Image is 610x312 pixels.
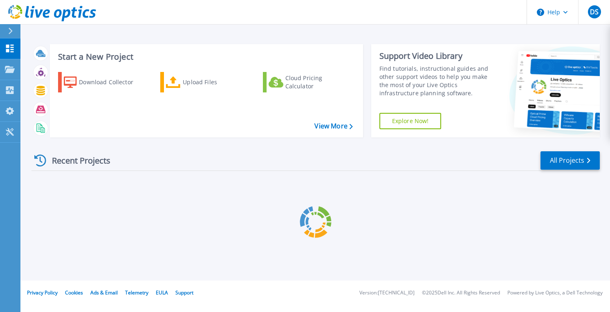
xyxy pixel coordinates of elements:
li: © 2025 Dell Inc. All Rights Reserved [422,290,500,296]
span: DS [590,9,599,15]
div: Upload Files [183,74,248,90]
a: Ads & Email [90,289,118,296]
div: Cloud Pricing Calculator [285,74,351,90]
a: Privacy Policy [27,289,58,296]
a: Telemetry [125,289,148,296]
a: Support [175,289,193,296]
div: Download Collector [79,74,144,90]
div: Recent Projects [31,150,121,171]
div: Support Video Library [379,51,494,61]
a: Explore Now! [379,113,442,129]
li: Powered by Live Optics, a Dell Technology [507,290,603,296]
li: Version: [TECHNICAL_ID] [359,290,415,296]
a: Cookies [65,289,83,296]
a: View More [314,122,352,130]
a: Cloud Pricing Calculator [263,72,354,92]
a: Download Collector [58,72,149,92]
h3: Start a New Project [58,52,352,61]
div: Find tutorials, instructional guides and other support videos to help you make the most of your L... [379,65,494,97]
a: Upload Files [160,72,251,92]
a: All Projects [540,151,600,170]
a: EULA [156,289,168,296]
